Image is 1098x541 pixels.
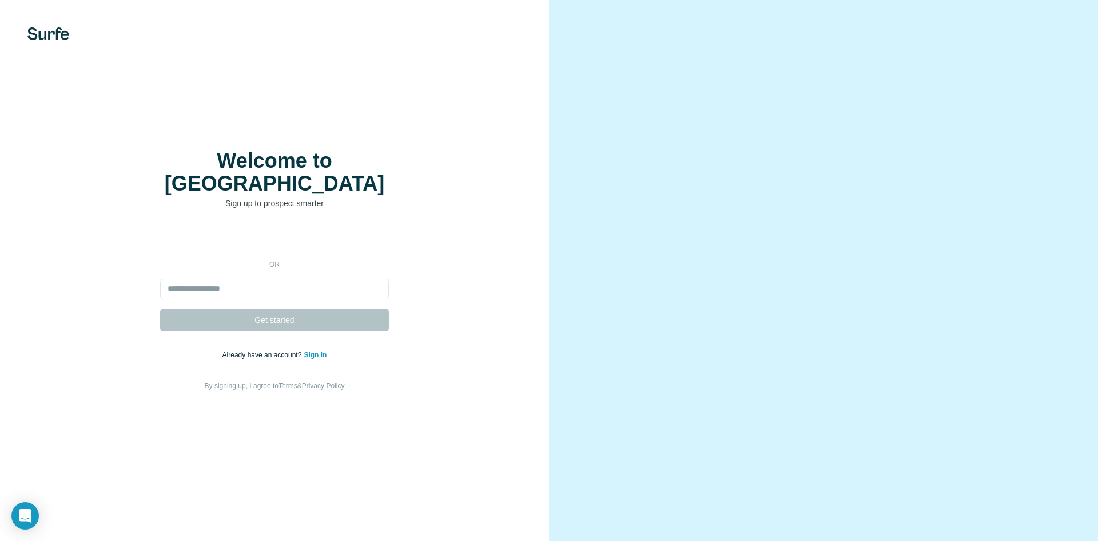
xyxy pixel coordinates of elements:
[222,351,304,359] span: Already have an account?
[304,351,327,359] a: Sign in
[279,382,297,390] a: Terms
[256,259,293,270] p: or
[302,382,345,390] a: Privacy Policy
[11,502,39,530] div: Open Intercom Messenger
[154,226,395,251] iframe: Botão "Fazer login com o Google"
[27,27,69,40] img: Surfe's logo
[160,198,389,209] p: Sign up to prospect smarter
[205,382,345,390] span: By signing up, I agree to &
[160,149,389,195] h1: Welcome to [GEOGRAPHIC_DATA]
